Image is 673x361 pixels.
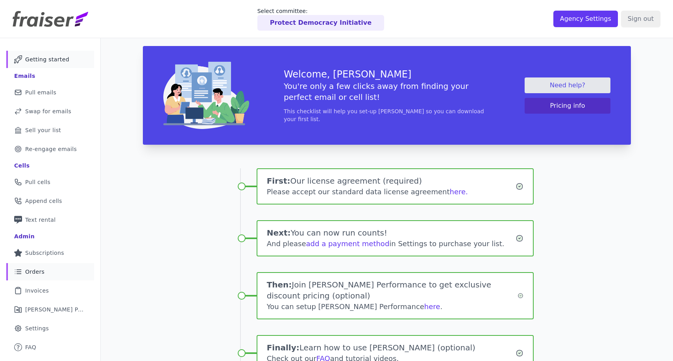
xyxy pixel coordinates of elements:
h1: Our license agreement (required) [267,175,516,186]
a: Swap for emails [6,103,94,120]
span: Subscriptions [25,249,64,257]
span: FAQ [25,343,36,351]
a: Pull emails [6,84,94,101]
button: Pricing info [525,98,610,114]
img: img [163,62,249,129]
h3: Welcome, [PERSON_NAME] [284,68,490,81]
span: Settings [25,324,49,332]
span: Invoices [25,287,49,295]
input: Sign out [621,11,660,27]
span: Next: [267,228,291,238]
a: Pull cells [6,173,94,191]
span: Getting started [25,55,69,63]
h1: Learn how to use [PERSON_NAME] (optional) [267,342,516,353]
span: Then: [267,280,292,289]
div: Please accept our standard data license agreement [267,186,516,197]
a: Settings [6,320,94,337]
a: Invoices [6,282,94,299]
a: FAQ [6,339,94,356]
span: Swap for emails [25,107,71,115]
span: Text rental [25,216,56,224]
div: Admin [14,232,35,240]
img: Fraiser Logo [13,11,88,27]
span: Finally: [267,343,300,352]
h5: You're only a few clicks away from finding your perfect email or cell list! [284,81,490,103]
a: add a payment method [306,239,390,248]
a: Text rental [6,211,94,228]
a: Getting started [6,51,94,68]
div: Cells [14,162,30,169]
a: Subscriptions [6,244,94,262]
span: Re-engage emails [25,145,77,153]
a: Append cells [6,192,94,210]
p: Protect Democracy Initiative [270,18,372,28]
div: Emails [14,72,35,80]
span: Append cells [25,197,62,205]
span: Pull cells [25,178,50,186]
span: First: [267,176,290,186]
div: And please in Settings to purchase your list. [267,238,516,249]
a: Sell your list [6,122,94,139]
span: Orders [25,268,44,276]
a: Select committee: Protect Democracy Initiative [257,7,384,31]
h1: You can now run counts! [267,227,516,238]
h1: Join [PERSON_NAME] Performance to get exclusive discount pricing (optional) [267,279,518,301]
span: [PERSON_NAME] Performance [25,306,85,313]
input: Agency Settings [553,11,618,27]
a: Orders [6,263,94,280]
a: Re-engage emails [6,140,94,158]
a: [PERSON_NAME] Performance [6,301,94,318]
div: You can setup [PERSON_NAME] Performance . [267,301,518,312]
span: Pull emails [25,88,56,96]
p: Select committee: [257,7,384,15]
p: This checklist will help you set-up [PERSON_NAME] so you can download your first list. [284,107,490,123]
a: Need help? [525,77,610,93]
a: here [424,302,440,311]
span: Sell your list [25,126,61,134]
